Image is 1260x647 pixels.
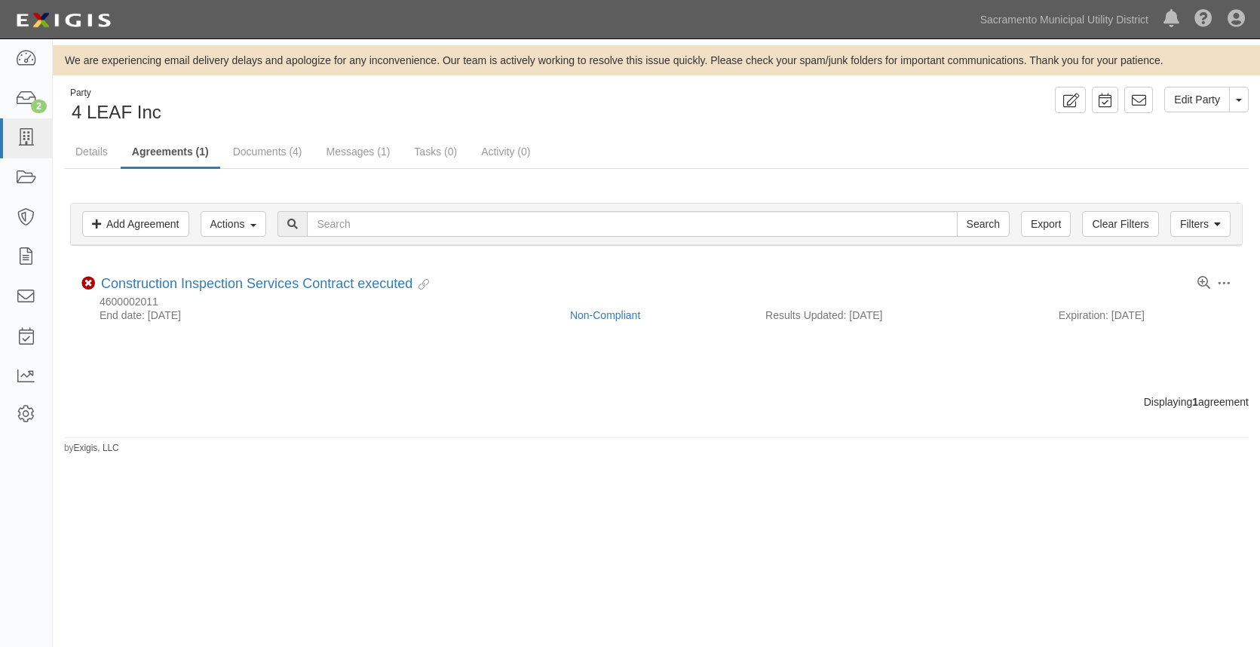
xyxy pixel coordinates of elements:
[1164,87,1230,112] a: Edit Party
[1194,11,1212,29] i: Help Center - Complianz
[121,136,220,169] a: Agreements (1)
[1059,308,1231,323] div: Expiration: [DATE]
[101,276,429,293] div: Construction Inspection Services Contract executed
[81,308,559,323] div: End date: [DATE]
[1021,211,1071,237] a: Export
[53,394,1260,409] div: Displaying agreement
[201,211,267,237] button: Actions
[403,136,468,167] a: Tasks (0)
[81,277,95,290] i: Non-Compliant
[64,442,119,455] small: by
[81,296,1231,308] div: 4600002011
[72,102,161,122] span: 4 LEAF Inc
[74,443,119,453] a: Exigis, LLC
[53,53,1260,68] div: We are experiencing email delivery delays and apologize for any inconvenience. Our team is active...
[64,136,119,167] a: Details
[210,218,245,230] span: Actions
[70,87,161,100] div: Party
[570,309,640,321] a: Non-Compliant
[11,7,115,34] img: logo-5460c22ac91f19d4615b14bd174203de0afe785f0fc80cf4dbbc73dc1793850b.png
[470,136,541,167] a: Activity (0)
[1192,396,1198,408] b: 1
[412,280,429,290] i: Evidence Linked
[307,211,957,237] input: Search
[31,100,47,113] div: 2
[765,308,1036,323] div: Results Updated: [DATE]
[1170,211,1231,237] a: Filters
[957,211,1010,237] input: Search
[64,87,645,125] div: 4 LEAF Inc
[973,5,1156,35] a: Sacramento Municipal Utility District
[315,136,402,167] a: Messages (1)
[222,136,314,167] a: Documents (4)
[101,276,412,291] a: Construction Inspection Services Contract executed
[1197,277,1210,290] a: View results summary
[82,211,189,237] a: Add Agreement
[1082,211,1158,237] a: Clear Filters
